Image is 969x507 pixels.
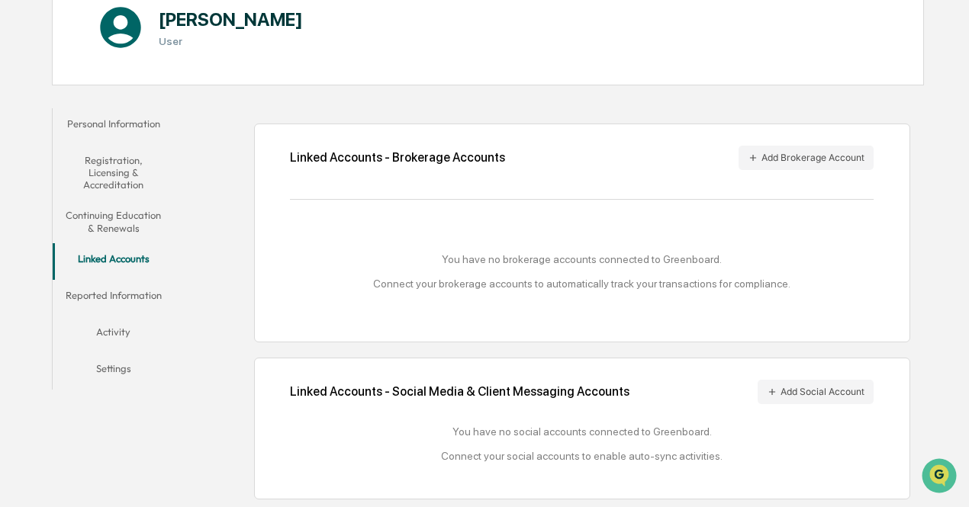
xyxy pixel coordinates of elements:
[53,200,174,243] button: Continuing Education & Renewals
[53,108,174,145] button: Personal Information
[152,258,185,269] span: Pylon
[159,35,303,47] h3: User
[111,193,123,205] div: 🗄️
[159,8,303,30] h1: [PERSON_NAME]
[290,150,505,165] div: Linked Accounts - Brokerage Accounts
[53,145,174,201] button: Registration, Licensing & Accreditation
[15,193,27,205] div: 🖐️
[290,253,874,290] div: You have no brokerage accounts connected to Greenboard. Connect your brokerage accounts to automa...
[31,191,98,207] span: Preclearance
[758,380,874,404] button: Add Social Account
[52,116,250,131] div: Start new chat
[53,280,174,316] button: Reported Information
[9,185,105,213] a: 🖐️Preclearance
[31,220,96,236] span: Data Lookup
[52,131,193,143] div: We're available if you need us!
[290,425,874,462] div: You have no social accounts connected to Greenboard. Connect your social accounts to enable auto-...
[105,185,195,213] a: 🗄️Attestations
[739,146,874,170] button: Add Brokerage Account
[259,120,278,139] button: Start new chat
[108,257,185,269] a: Powered byPylon
[9,214,102,242] a: 🔎Data Lookup
[290,380,874,404] div: Linked Accounts - Social Media & Client Messaging Accounts
[53,108,174,390] div: secondary tabs example
[126,191,189,207] span: Attestations
[53,243,174,280] button: Linked Accounts
[53,316,174,353] button: Activity
[15,116,43,143] img: 1746055101610-c473b297-6a78-478c-a979-82029cc54cd1
[15,222,27,234] div: 🔎
[15,31,278,56] p: How can we help?
[920,457,961,498] iframe: Open customer support
[53,353,174,390] button: Settings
